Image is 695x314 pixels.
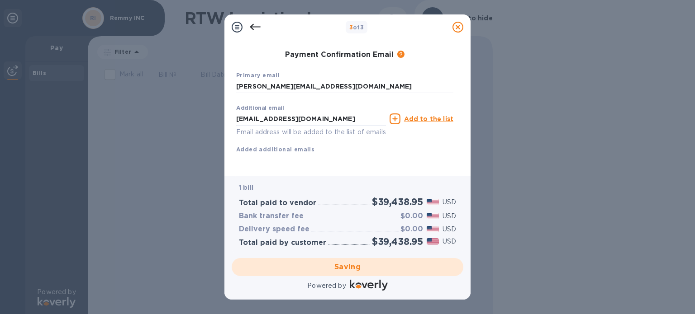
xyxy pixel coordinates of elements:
p: USD [443,211,456,221]
b: Added additional emails [236,146,314,153]
p: USD [443,237,456,246]
label: Additional email [236,106,284,111]
img: Logo [350,280,388,291]
b: of 3 [349,24,364,31]
h3: $0.00 [400,225,423,234]
p: Email address will be added to the list of emails [236,127,386,137]
p: Powered by [307,281,346,291]
p: USD [443,197,456,207]
img: USD [427,213,439,219]
b: Primary email [236,72,280,79]
h3: $0.00 [400,212,423,220]
b: 1 bill [239,184,253,191]
h3: Delivery speed fee [239,225,309,234]
h3: Total paid by customer [239,239,326,247]
h3: Total paid to vendor [239,199,316,207]
p: USD [443,225,456,234]
input: Enter your primary name [236,80,453,94]
span: 3 [349,24,353,31]
u: Add to the list [404,115,453,122]
img: USD [427,226,439,232]
input: Enter additional email [236,112,386,126]
img: USD [427,199,439,205]
h2: $39,438.95 [372,236,423,247]
h3: Payment Confirmation Email [285,51,394,59]
h2: $39,438.95 [372,196,423,207]
h3: Bank transfer fee [239,212,304,220]
img: USD [427,238,439,244]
